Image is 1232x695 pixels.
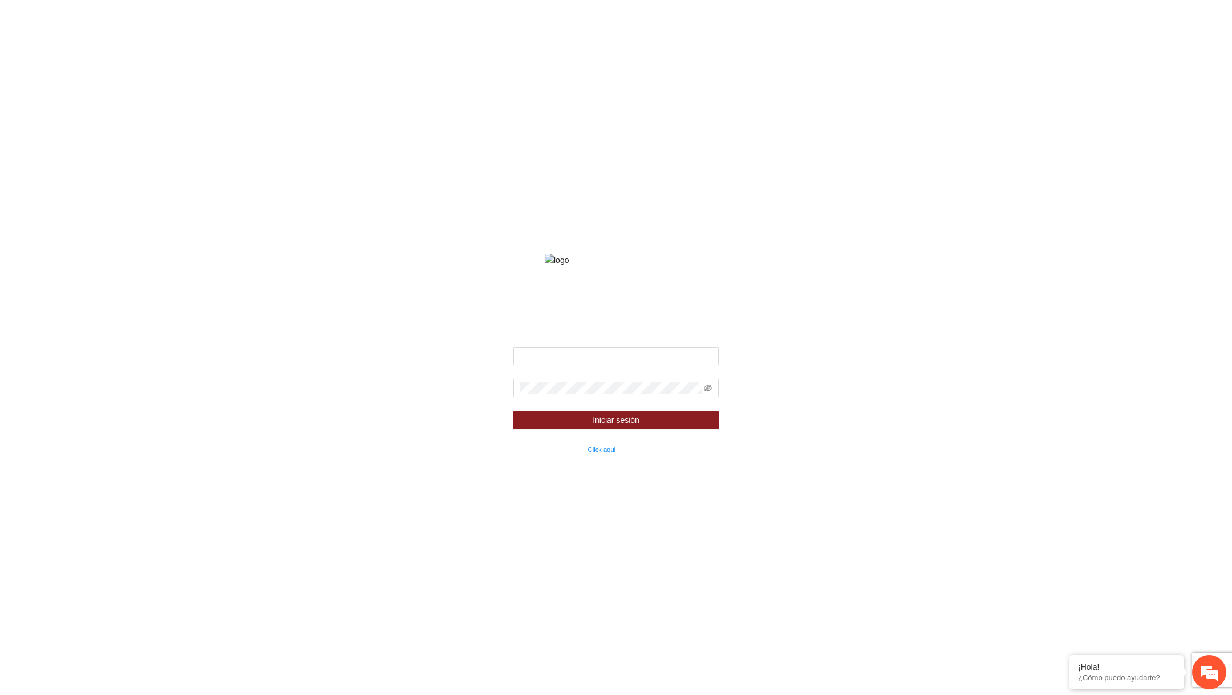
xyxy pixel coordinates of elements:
[513,411,719,429] button: Iniciar sesión
[704,384,712,392] span: eye-invisible
[1078,673,1175,682] p: ¿Cómo puedo ayudarte?
[1078,662,1175,672] div: ¡Hola!
[593,414,639,426] span: Iniciar sesión
[503,282,729,317] strong: Fondo de financiamiento de proyectos para la prevención y fortalecimiento de instituciones de seg...
[513,446,615,453] small: ¿Olvidaste tu contraseña?
[588,446,616,453] a: Click aqui
[594,328,637,337] strong: Bienvenido
[545,254,687,266] img: logo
